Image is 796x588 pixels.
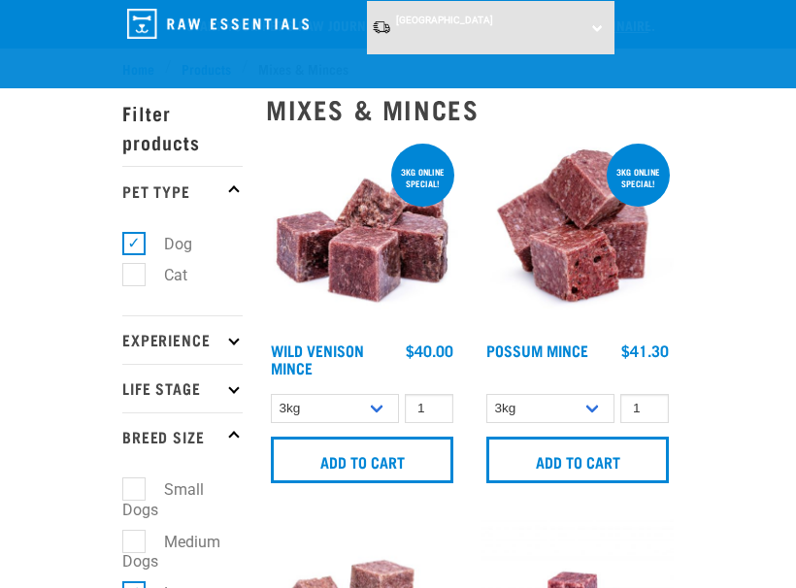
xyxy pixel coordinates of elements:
[122,166,243,214] p: Pet Type
[481,140,674,332] img: 1102 Possum Mince 01
[122,477,204,522] label: Small Dogs
[271,437,453,483] input: Add to cart
[133,232,200,256] label: Dog
[486,345,588,354] a: Possum Mince
[607,157,670,198] div: 3kg online special!
[391,157,454,198] div: 3kg online special!
[122,364,243,412] p: Life Stage
[122,412,243,461] p: Breed Size
[396,15,493,25] span: [GEOGRAPHIC_DATA]
[266,140,458,332] img: Pile Of Cubed Wild Venison Mince For Pets
[122,315,243,364] p: Experience
[621,342,669,359] div: $41.30
[266,94,674,124] h2: Mixes & Minces
[405,394,453,424] input: 1
[620,394,669,424] input: 1
[127,9,309,39] img: Raw Essentials Logo
[122,88,243,166] p: Filter products
[133,263,195,287] label: Cat
[486,437,669,483] input: Add to cart
[271,345,364,372] a: Wild Venison Mince
[122,530,220,574] label: Medium Dogs
[372,19,391,35] img: van-moving.png
[406,342,453,359] div: $40.00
